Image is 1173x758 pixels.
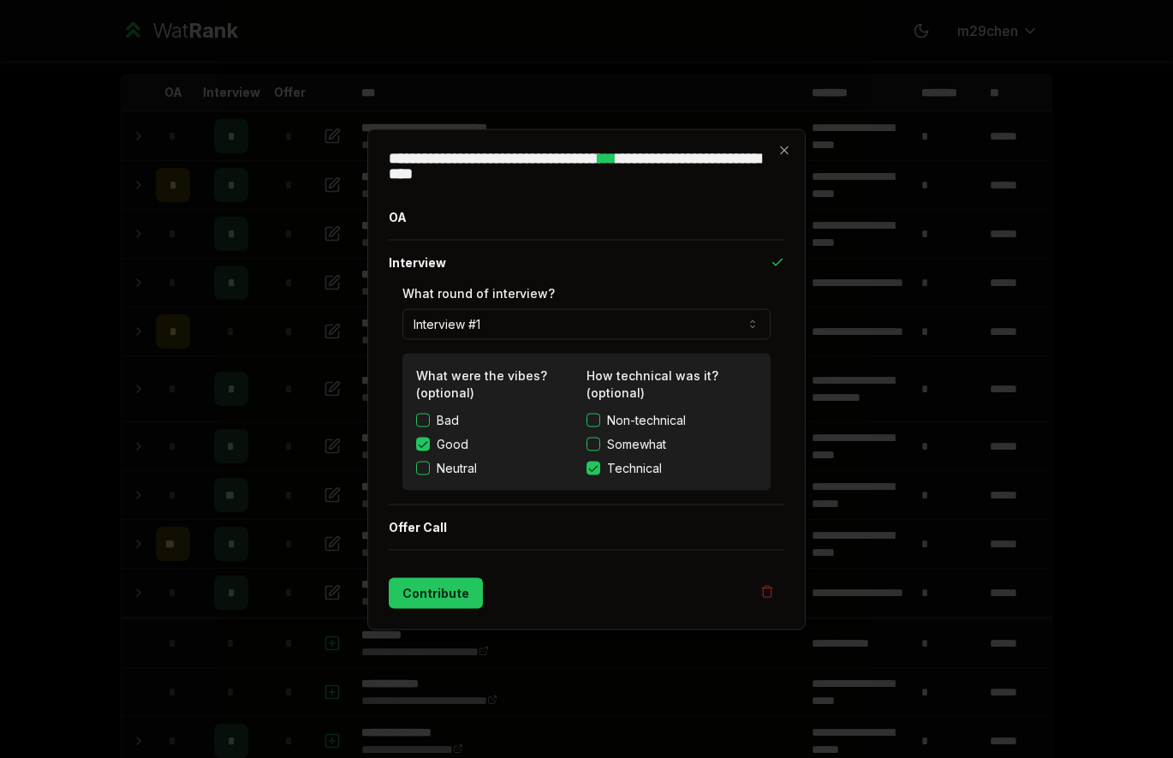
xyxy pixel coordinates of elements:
[607,411,686,428] span: Non-technical
[586,437,600,451] button: Somewhat
[586,461,600,474] button: Technical
[389,577,483,608] button: Contribute
[389,240,784,284] button: Interview
[586,413,600,427] button: Non-technical
[607,459,662,476] span: Technical
[586,367,718,399] label: How technical was it? (optional)
[389,504,784,549] button: Offer Call
[437,411,459,428] label: Bad
[416,367,547,399] label: What were the vibes? (optional)
[389,194,784,239] button: OA
[607,435,666,452] span: Somewhat
[437,435,468,452] label: Good
[437,459,477,476] label: Neutral
[389,284,784,504] div: Interview
[402,285,555,300] label: What round of interview?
